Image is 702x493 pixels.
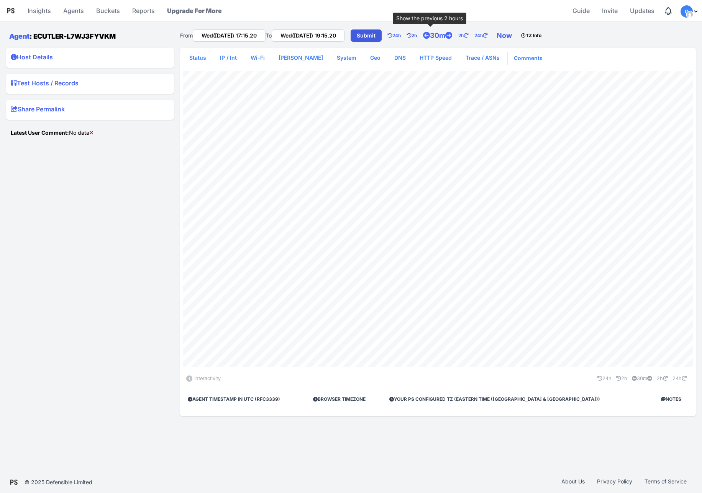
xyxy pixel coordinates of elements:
a: Comments [508,51,549,65]
div: Notifications [664,7,673,16]
label: To [266,32,272,39]
a: Privacy Policy [591,478,638,487]
a: [PERSON_NAME] [272,51,329,65]
a: IP / Int [214,51,243,65]
summary: Share Permalink [11,104,169,117]
a: System [331,51,362,65]
summary: Test Hosts / Records [11,78,169,91]
a: 2h [654,375,668,381]
a: Your PS Configured TZ (Eastern Time ([GEOGRAPHIC_DATA] & [GEOGRAPHIC_DATA])) [389,396,600,402]
a: Agents [60,2,87,20]
a: Wi-Fi [244,51,271,65]
a: DNS [388,51,412,65]
a: Reports [129,2,158,20]
strong: Latest User Comment: [11,129,69,136]
a: HTTP Speed [413,51,458,65]
strong: TZ Info [521,33,541,38]
a: Upgrade For More [164,2,225,20]
div: Profile Menu [681,5,699,18]
a: Status [183,51,212,65]
a: Guide [569,2,593,20]
a: Now [494,28,518,43]
a: About Us [555,478,591,487]
a: Submit [351,29,382,42]
summary: Host Details [11,52,169,65]
a: 24h [669,375,693,381]
a: Trace / ASNs [459,51,506,65]
a: Terms of Service [638,478,693,487]
a: Invite [599,2,621,20]
div: © 2025 Defensible Limited [25,478,92,486]
span: No data [11,129,93,136]
span: C [685,9,689,14]
a: 30m [423,28,458,43]
a: Agent [9,32,30,40]
a: Geo [364,51,387,65]
a: 30m [629,375,652,381]
a: 24h [388,28,407,43]
a: Notes [661,396,681,402]
a: 2h [407,28,423,43]
label: From [180,32,193,39]
a: Agent Timestamp in UTC (RFC3339) [188,396,280,402]
h1: : ECUTLER-L7WJ3FYVKM [9,31,120,41]
img: 6cc88d1a146005bc7e340ef926b6e280.png [687,11,693,18]
span: Updates [630,3,654,18]
a: Buckets [93,2,123,20]
span: Guide [572,3,590,18]
a: 24h [474,28,494,43]
a: 2h [613,375,627,381]
a: 2h [458,28,474,43]
small: Interactivity [194,375,221,381]
a: Browser Timezone [313,396,366,402]
a: Insights [25,2,54,20]
a: Updates [627,2,658,20]
a: 24h [594,375,612,381]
